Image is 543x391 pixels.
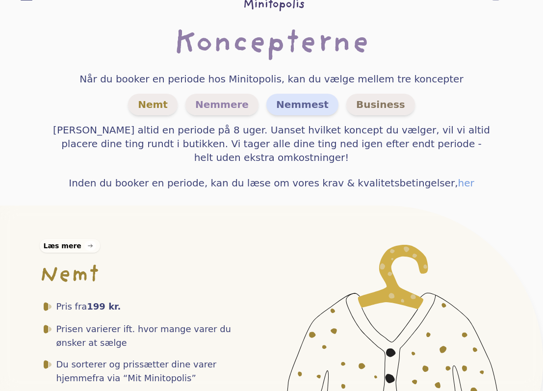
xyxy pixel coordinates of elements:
[79,72,463,86] h4: Når du booker en periode hos Minitopolis, kan du vælge mellem tre koncepter
[458,177,474,189] a: her
[174,29,369,60] h1: Koncepterne
[44,241,81,251] div: Læs mere
[128,98,178,111] a: Nemt
[266,98,338,111] a: Nemmest
[52,123,491,164] h4: [PERSON_NAME] altid en periode på 8 uger. Uanset hvilket koncept du vælger, vil vi altid placere ...
[56,300,121,314] span: Pris fra
[128,94,178,115] span: Nemt
[40,239,100,253] a: Læs mere
[266,94,338,115] span: Nemmest
[56,322,259,350] span: Prisen varierer ift. hvor mange varer du ønsker at sælge
[346,94,415,115] span: Business
[56,358,259,385] span: Du sorterer og prissætter dine varer hjemmefra via “Mit Minitopolis”
[346,98,415,111] a: Business
[87,301,121,312] span: 199 kr.
[69,176,474,190] h4: Inden du booker en periode, kan du læse om vores krav & kvalitetsbetingelser,
[185,98,259,111] a: Nemmere
[185,94,259,115] span: Nemmere
[40,261,259,292] h2: Nemt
